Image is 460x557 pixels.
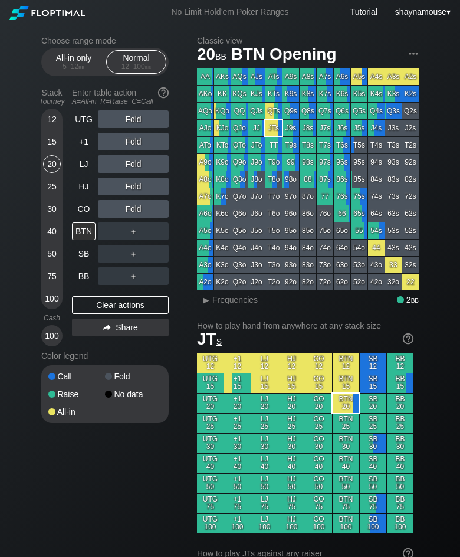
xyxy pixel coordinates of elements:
[411,295,419,304] span: bb
[402,103,419,119] div: Q2s
[368,137,385,153] div: T4s
[317,103,333,119] div: Q7s
[368,257,385,273] div: 43o
[49,63,98,71] div: 5 – 12
[385,137,402,153] div: T3s
[224,454,251,473] div: +1 40
[402,188,419,205] div: 72s
[278,454,305,473] div: HJ 40
[368,222,385,239] div: 54s
[231,257,248,273] div: Q3o
[197,86,213,102] div: AKo
[265,68,282,85] div: ATs
[385,86,402,102] div: K3s
[368,154,385,171] div: 94s
[305,434,332,453] div: CO 30
[214,205,231,222] div: K6o
[334,171,350,188] div: 86s
[72,319,169,336] div: Share
[368,274,385,290] div: 42o
[265,205,282,222] div: T6o
[43,155,61,173] div: 20
[333,394,359,413] div: BTN 20
[231,154,248,171] div: Q9o
[334,222,350,239] div: 65o
[402,137,419,153] div: T2s
[37,83,67,110] div: Stack
[282,103,299,119] div: Q9s
[300,188,316,205] div: 87o
[214,120,231,136] div: KJo
[385,188,402,205] div: 73s
[197,330,222,348] span: JT
[41,346,169,365] div: Color legend
[43,178,61,195] div: 25
[248,257,265,273] div: J3o
[402,120,419,136] div: J2s
[248,137,265,153] div: JTo
[231,86,248,102] div: KQs
[248,274,265,290] div: J2o
[72,83,169,110] div: Enter table action
[251,474,278,493] div: LJ 50
[368,86,385,102] div: K4s
[48,372,105,381] div: Call
[305,414,332,433] div: CO 25
[300,68,316,85] div: A8s
[334,205,350,222] div: 66
[37,97,67,106] div: Tourney
[48,390,105,398] div: Raise
[197,205,213,222] div: A6o
[98,222,169,240] div: ＋
[231,240,248,256] div: Q4o
[385,103,402,119] div: Q3s
[402,68,419,85] div: A2s
[72,97,169,106] div: A=All-in R=Raise C=Call
[300,103,316,119] div: Q8s
[153,7,306,19] div: No Limit Hold’em Poker Ranges
[300,137,316,153] div: T8s
[265,222,282,239] div: T5o
[351,205,367,222] div: 65s
[385,154,402,171] div: 93s
[334,274,350,290] div: 62o
[248,103,265,119] div: QJs
[351,240,367,256] div: 54o
[402,86,419,102] div: K2s
[368,68,385,85] div: A4s
[385,257,402,273] div: 33
[41,36,169,45] h2: Choose range mode
[197,394,224,413] div: UTG 20
[305,454,332,473] div: CO 40
[231,137,248,153] div: QTo
[368,171,385,188] div: 84s
[368,120,385,136] div: J4s
[385,240,402,256] div: 43s
[109,51,163,73] div: Normal
[305,494,332,513] div: CO 75
[197,257,213,273] div: A3o
[197,353,224,373] div: UTG 12
[317,188,333,205] div: 77
[198,293,213,307] div: ▸
[387,454,413,473] div: BB 40
[278,353,305,373] div: HJ 12
[402,332,415,345] img: help.32db89a4.svg
[282,205,299,222] div: 96o
[214,222,231,239] div: K5o
[351,257,367,273] div: 53o
[351,188,367,205] div: 75s
[265,274,282,290] div: T2o
[43,222,61,240] div: 40
[265,188,282,205] div: T7o
[387,353,413,373] div: BB 12
[214,171,231,188] div: K8o
[231,222,248,239] div: Q5o
[368,188,385,205] div: 74s
[251,414,278,433] div: LJ 25
[98,267,169,285] div: ＋
[197,454,224,473] div: UTG 40
[333,353,359,373] div: BTN 12
[231,120,248,136] div: QJo
[214,257,231,273] div: K3o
